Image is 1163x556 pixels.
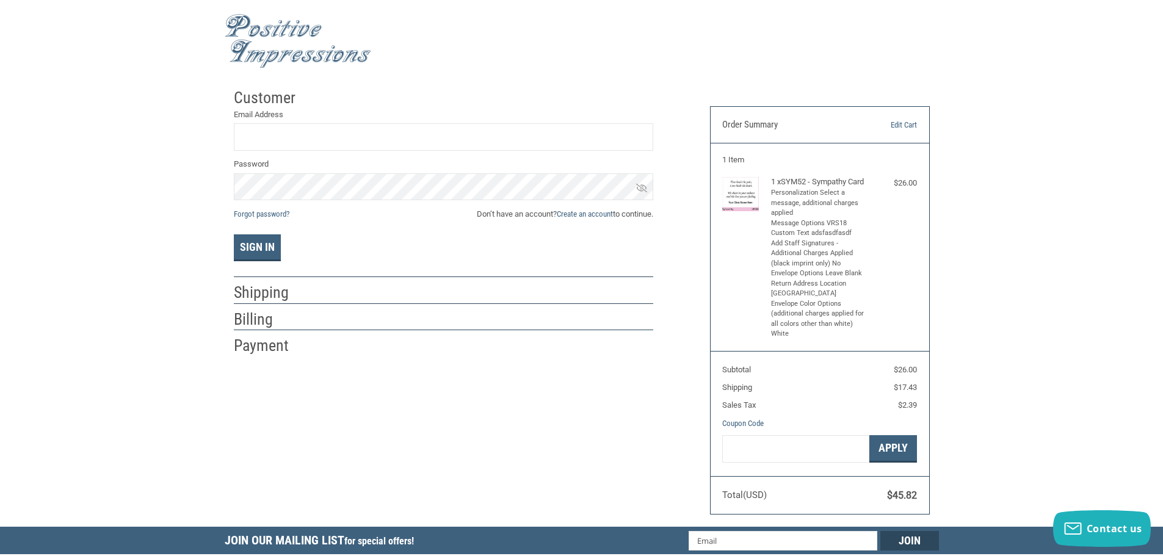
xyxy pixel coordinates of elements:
h2: Customer [234,88,305,108]
li: Return Address Location [GEOGRAPHIC_DATA] [771,279,866,299]
a: Create an account [557,209,613,218]
h2: Payment [234,336,305,356]
h2: Shipping [234,283,305,303]
span: Contact us [1087,522,1142,535]
li: Envelope Options Leave Blank [771,269,866,279]
input: Gift Certificate or Coupon Code [722,435,869,463]
button: Sign In [234,234,281,261]
span: $17.43 [894,383,917,392]
button: Apply [869,435,917,463]
span: Subtotal [722,365,751,374]
span: Sales Tax [722,400,756,410]
span: Total (USD) [722,489,767,500]
a: Edit Cart [855,119,917,131]
input: Email [689,531,877,551]
span: $2.39 [898,400,917,410]
li: Personalization Select a message, additional charges applied [771,188,866,218]
label: Password [234,158,653,170]
span: Don’t have an account? to continue. [477,208,653,220]
div: $26.00 [868,177,917,189]
span: $26.00 [894,365,917,374]
a: Coupon Code [722,419,764,428]
label: Email Address [234,109,653,121]
input: Join [880,531,939,551]
span: $45.82 [887,489,917,501]
h3: 1 Item [722,155,917,165]
button: Contact us [1053,510,1151,547]
li: Add Staff Signatures - Additional Charges Applied (black imprint only) No [771,239,866,269]
img: Positive Impressions [225,14,371,68]
span: for special offers! [344,535,414,547]
h3: Order Summary [722,119,855,131]
span: Shipping [722,383,752,392]
li: Envelope Color Options (additional charges applied for all colors other than white) White [771,299,866,339]
li: Custom Text adsfasdfasdf [771,228,866,239]
li: Message Options VRS18 [771,218,866,229]
h4: 1 x SYM52 - Sympathy Card [771,177,866,187]
h2: Billing [234,309,305,330]
a: Forgot password? [234,209,289,218]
